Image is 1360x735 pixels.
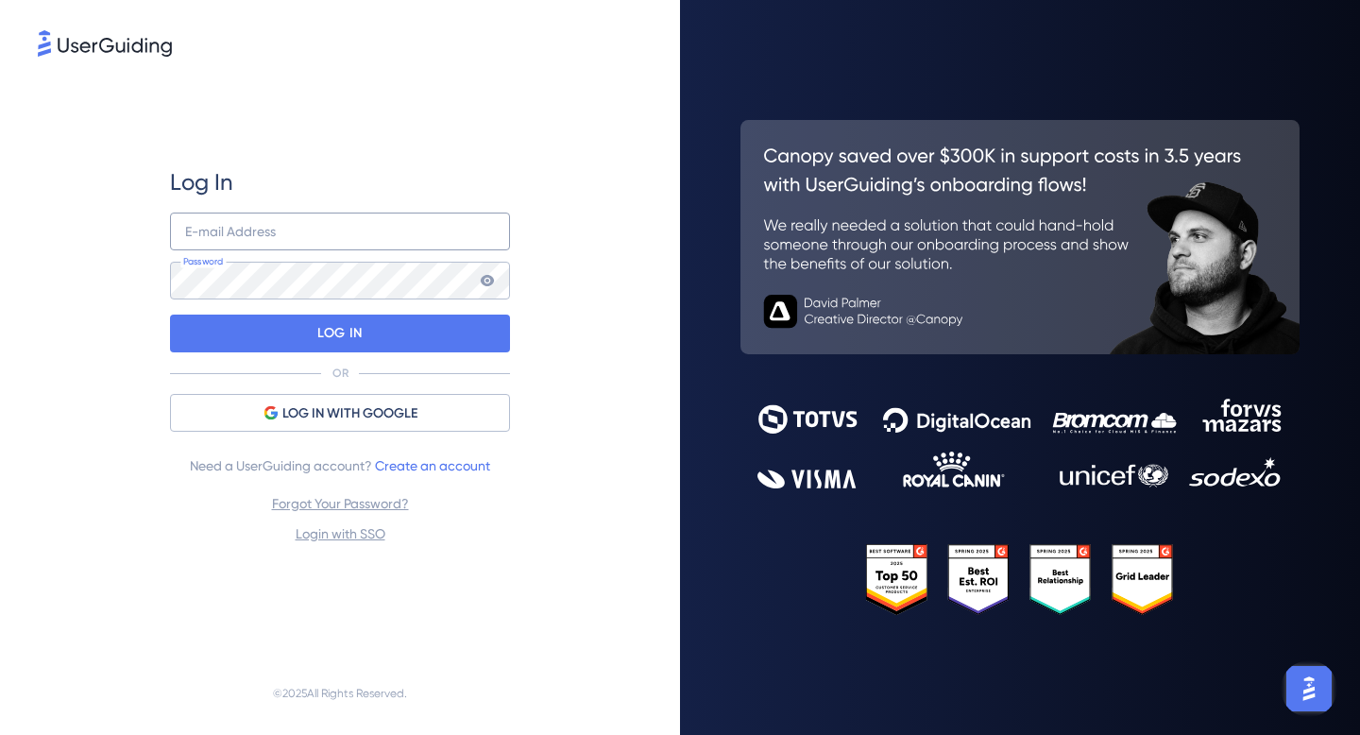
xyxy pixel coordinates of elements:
span: Log In [170,167,233,197]
img: 9302ce2ac39453076f5bc0f2f2ca889b.svg [757,399,1283,488]
span: © 2025 All Rights Reserved. [273,682,407,705]
iframe: UserGuiding AI Assistant Launcher [1281,660,1337,717]
img: 25303e33045975176eb484905ab012ff.svg [866,544,1174,614]
img: 8faab4ba6bc7696a72372aa768b0286c.svg [38,30,172,57]
img: 26c0aa7c25a843aed4baddd2b5e0fa68.svg [740,120,1300,354]
input: example@company.com [170,213,510,250]
p: LOG IN [317,318,362,349]
a: Forgot Your Password? [272,496,409,511]
a: Create an account [375,458,490,473]
span: Need a UserGuiding account? [190,454,490,477]
a: Login with SSO [296,526,385,541]
span: LOG IN WITH GOOGLE [282,402,417,425]
p: OR [332,366,348,381]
